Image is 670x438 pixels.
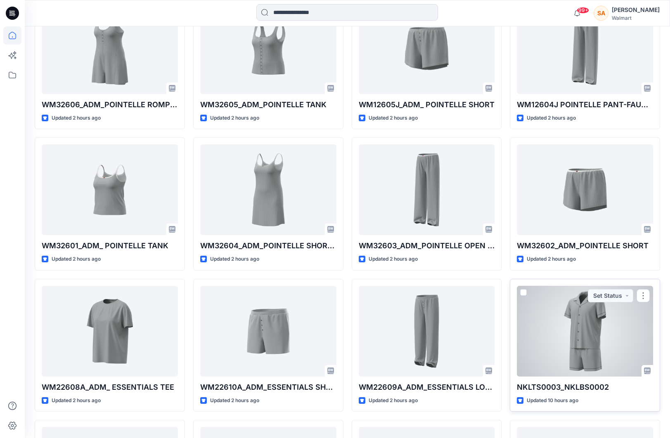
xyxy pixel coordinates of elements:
[369,396,418,405] p: Updated 2 hours ago
[527,255,576,264] p: Updated 2 hours ago
[52,255,101,264] p: Updated 2 hours ago
[210,396,259,405] p: Updated 2 hours ago
[517,99,653,111] p: WM12604J POINTELLE PANT-FAUX FLY & BUTTONS + PICOT
[210,114,259,122] p: Updated 2 hours ago
[577,7,589,14] span: 99+
[200,99,336,111] p: WM32605_ADM_POINTELLE TANK
[612,5,660,15] div: [PERSON_NAME]
[200,144,336,235] a: WM32604_ADM_POINTELLE SHORT CHEMISE
[369,114,418,122] p: Updated 2 hours ago
[359,240,495,252] p: WM32603_ADM_POINTELLE OPEN PANT
[359,99,495,111] p: WM12605J_ADM_ POINTELLE SHORT
[359,381,495,393] p: WM22609A_ADM_ESSENTIALS LONG PANT
[517,3,653,94] a: WM12604J POINTELLE PANT-FAUX FLY & BUTTONS + PICOT
[52,396,101,405] p: Updated 2 hours ago
[200,286,336,377] a: WM22610A_ADM_ESSENTIALS SHORT
[527,114,576,122] p: Updated 2 hours ago
[612,15,660,21] div: Walmart
[42,99,178,111] p: WM32606_ADM_POINTELLE ROMPER
[517,240,653,252] p: WM32602_ADM_POINTELLE SHORT
[200,240,336,252] p: WM32604_ADM_POINTELLE SHORT CHEMISE
[359,286,495,377] a: WM22609A_ADM_ESSENTIALS LONG PANT
[359,144,495,235] a: WM32603_ADM_POINTELLE OPEN PANT
[517,286,653,377] a: NKLTS0003_NKLBS0002
[210,255,259,264] p: Updated 2 hours ago
[359,3,495,94] a: WM12605J_ADM_ POINTELLE SHORT
[527,396,578,405] p: Updated 10 hours ago
[42,144,178,235] a: WM32601_ADM_ POINTELLE TANK
[42,286,178,377] a: WM22608A_ADM_ ESSENTIALS TEE
[200,381,336,393] p: WM22610A_ADM_ESSENTIALS SHORT
[52,114,101,122] p: Updated 2 hours ago
[517,144,653,235] a: WM32602_ADM_POINTELLE SHORT
[42,381,178,393] p: WM22608A_ADM_ ESSENTIALS TEE
[517,381,653,393] p: NKLTS0003_NKLBS0002
[594,6,608,21] div: SA
[369,255,418,264] p: Updated 2 hours ago
[42,240,178,252] p: WM32601_ADM_ POINTELLE TANK
[42,3,178,94] a: WM32606_ADM_POINTELLE ROMPER
[200,3,336,94] a: WM32605_ADM_POINTELLE TANK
